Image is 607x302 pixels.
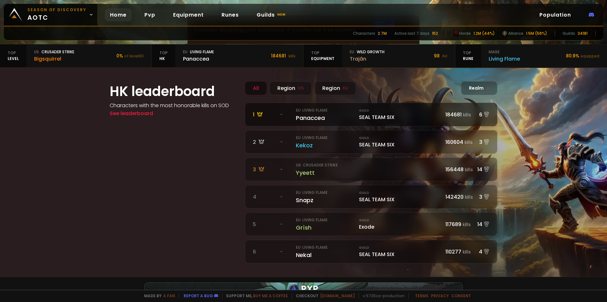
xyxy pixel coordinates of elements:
[183,49,214,55] div: Living Flame
[184,293,213,298] a: Report a bug
[280,221,282,227] span: -
[378,31,387,36] div: 2.7M
[350,49,354,55] span: eu
[473,111,489,119] div: 6
[252,8,292,21] a: Guildsnew
[245,240,497,263] a: 6 -eu· Living FlameNekal GuildSEAL TEAM SIX110277kills4
[245,158,497,181] a: 3 -us· Crusader StrikeYyeett 156448kills14
[445,166,464,173] span: 156448
[110,110,153,117] a: See leaderboard
[139,8,160,21] a: Pvp
[280,249,282,254] span: -
[34,49,39,55] span: us
[296,163,338,168] small: us · Crusader Strike
[245,81,267,95] div: All
[473,220,489,228] div: 14
[489,55,520,63] div: Living Flame
[534,8,576,21] a: Population
[455,44,481,67] div: Rune
[473,248,489,256] div: 4
[280,112,282,117] span: -
[454,31,471,36] div: Horde
[445,221,461,228] span: 117689
[359,218,442,223] small: Guild
[415,293,428,298] a: Terms
[455,44,607,67] a: TopRunemageLiving Flame80.9%equipped
[359,190,442,203] div: SEAL TEAM SIX
[343,85,348,92] small: EU
[502,31,523,36] div: Alliance
[359,136,442,141] small: Guild
[289,53,296,59] small: kills
[296,114,355,122] div: Panaccea
[163,293,175,298] a: a fan
[296,245,327,250] small: eu · Living Flame
[34,55,74,63] div: Bigsquirrel
[116,53,144,59] div: 0 %
[222,293,288,299] span: Support me,
[216,8,244,21] a: Runes
[359,190,442,195] small: Guild
[280,194,282,200] span: -
[4,4,97,26] a: Season of Discoveryaotc
[359,293,405,299] span: v. 5735ca - production
[434,53,447,59] div: 98
[253,193,276,201] div: 4
[303,44,455,67] a: TopequipmenteuWild GrowthTrajân98 ilvl
[311,50,334,56] span: Top
[168,8,209,21] a: Equipment
[245,185,497,209] a: 4 -eu· Living FlameSnapz GuildSEAL TEAM SIX142420kills3
[183,55,214,63] div: Panaccea
[296,168,355,177] div: Yyeett
[431,293,449,298] a: Privacy
[526,31,547,36] div: 1.5M (56%)
[487,85,489,92] span: -
[124,53,144,59] small: of level 60
[183,49,187,55] span: eu
[152,44,175,67] div: HK
[296,141,355,150] div: Kekoz
[473,138,489,146] div: 3
[502,31,507,36] img: horde
[463,112,471,118] small: kills
[473,193,489,201] div: 3
[34,49,74,55] div: Crusader Strike
[296,108,327,113] small: eu · Living Flame
[320,293,355,298] a: [DOMAIN_NAME]
[463,249,471,255] small: kills
[394,31,429,36] div: Active last 7 days
[245,130,497,154] a: 2 -eu· Living FlameKekoz GuildSEAL TEAM SIX160604kills3
[253,138,276,146] div: 2
[445,111,462,118] span: 184681
[463,50,473,56] span: Top
[353,31,375,36] div: Characters
[253,293,288,298] a: Buy me a coffee
[473,31,495,36] div: 1.2M (44%)
[280,139,282,145] span: -
[296,135,327,140] small: eu · Living Flame
[314,81,356,95] div: Region
[296,190,327,195] small: eu · Living Flame
[253,166,276,173] div: 3
[359,245,442,258] div: SEAL TEAM SIX
[359,245,442,250] small: Guild
[464,139,472,145] small: kills
[359,108,442,121] div: SEAL TEAM SIX
[159,50,168,56] span: Top
[359,136,442,149] div: SEAL TEAM SIX
[298,85,304,92] small: US
[271,53,296,59] div: 184681
[296,196,355,204] div: Snapz
[432,31,438,36] div: 152
[296,217,327,223] small: eu · Living Flame
[563,31,575,36] div: Guilds
[465,167,473,173] small: kills
[442,53,447,59] small: ilvl
[461,81,497,95] div: Realm
[578,31,588,36] div: 34181
[473,166,489,173] div: 14
[292,293,355,299] span: Checkout
[445,248,461,255] span: 110277
[105,8,132,21] a: Home
[296,251,355,259] div: Nekal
